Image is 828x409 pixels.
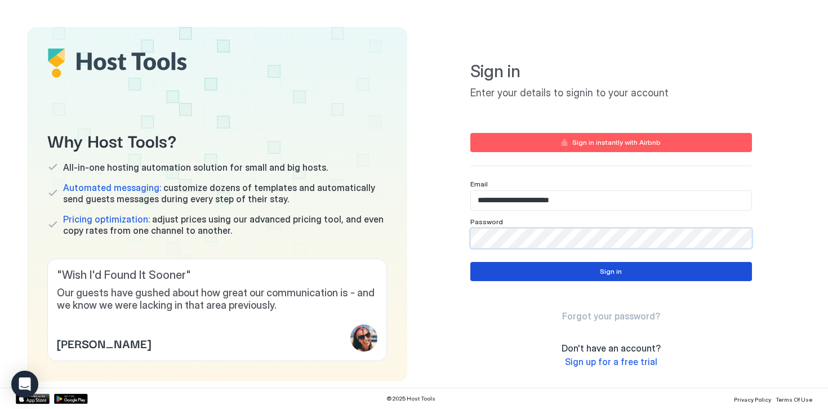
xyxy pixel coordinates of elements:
span: Don't have an account? [562,343,661,354]
span: customize dozens of templates and automatically send guests messages during every step of their s... [63,182,387,204]
span: Our guests have gushed about how great our communication is - and we know we were lacking in that... [57,287,377,312]
div: Open Intercom Messenger [11,371,38,398]
span: " Wish I'd Found It Sooner " [57,268,377,282]
input: Input Field [471,229,751,248]
button: Sign in [470,262,752,281]
span: Password [470,217,503,226]
span: Email [470,180,488,188]
span: Why Host Tools? [47,127,387,153]
div: profile [350,324,377,352]
span: [PERSON_NAME] [57,335,151,352]
a: Terms Of Use [776,393,812,404]
span: Automated messaging: [63,182,161,193]
div: Sign in [600,266,622,277]
span: © 2025 Host Tools [386,395,435,402]
a: Sign up for a free trial [565,356,657,368]
span: adjust prices using our advanced pricing tool, and even copy rates from one channel to another. [63,214,387,236]
a: Privacy Policy [734,393,771,404]
span: Pricing optimization: [63,214,150,225]
div: Sign in instantly with Airbnb [572,137,661,148]
input: Input Field [471,191,751,210]
span: Sign up for a free trial [565,356,657,367]
a: Google Play Store [54,394,88,404]
a: App Store [16,394,50,404]
a: Forgot your password? [562,310,660,322]
span: Terms Of Use [776,396,812,403]
span: All-in-one hosting automation solution for small and big hosts. [63,162,328,173]
span: Sign in [470,61,752,82]
span: Privacy Policy [734,396,771,403]
span: Enter your details to signin to your account [470,87,752,100]
button: Sign in instantly with Airbnb [470,133,752,152]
